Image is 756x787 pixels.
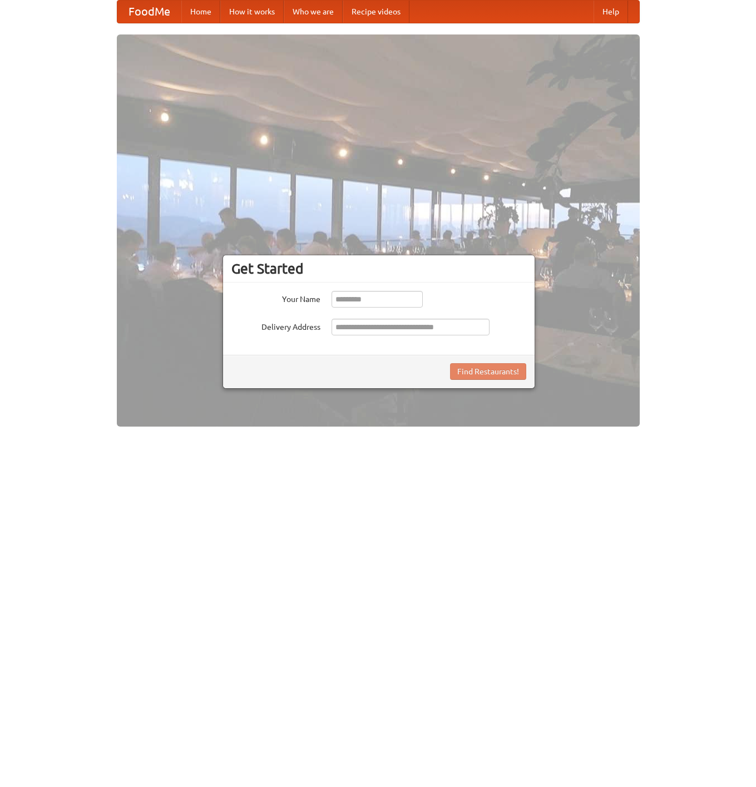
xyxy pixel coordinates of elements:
[117,1,181,23] a: FoodMe
[343,1,409,23] a: Recipe videos
[231,260,526,277] h3: Get Started
[284,1,343,23] a: Who we are
[594,1,628,23] a: Help
[231,319,320,333] label: Delivery Address
[231,291,320,305] label: Your Name
[220,1,284,23] a: How it works
[450,363,526,380] button: Find Restaurants!
[181,1,220,23] a: Home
